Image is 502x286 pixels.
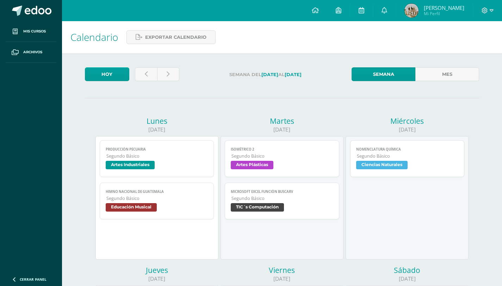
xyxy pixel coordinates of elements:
[70,30,118,44] span: Calendario
[357,153,459,159] span: Segundo Básico
[23,29,46,34] span: Mis cursos
[95,275,218,282] div: [DATE]
[106,153,208,159] span: Segundo Básico
[95,265,218,275] div: Jueves
[106,189,208,194] span: Himno Nacional de Guatemala
[126,30,216,44] a: Exportar calendario
[225,140,339,177] a: Isométrico 2Segundo BásicoArtes Plásticas
[346,126,469,133] div: [DATE]
[285,72,302,77] strong: [DATE]
[23,49,42,55] span: Archivos
[231,161,273,169] span: Artes Plásticas
[100,183,214,219] a: Himno Nacional de GuatemalaSegundo BásicoEducación Musical
[346,265,469,275] div: Sábado
[424,4,464,11] span: [PERSON_NAME]
[100,140,214,177] a: Producción pecuariaSegundo BásicoArtes Industriales
[95,126,218,133] div: [DATE]
[231,153,333,159] span: Segundo Básico
[185,67,346,82] label: Semana del al
[106,147,208,152] span: Producción pecuaria
[95,116,218,126] div: Lunes
[145,31,206,44] span: Exportar calendario
[221,116,343,126] div: Martes
[106,203,157,212] span: Educación Musical
[106,161,155,169] span: Artes Industriales
[352,67,415,81] a: Semana
[356,147,459,152] span: Nomenclatura química
[85,67,129,81] a: Hoy
[221,265,343,275] div: Viernes
[356,161,408,169] span: Ciencias Naturales
[6,21,56,42] a: Mis cursos
[346,275,469,282] div: [DATE]
[231,189,333,194] span: Microsoft Excel Función BUSCARV
[106,195,208,201] span: Segundo Básico
[346,116,469,126] div: Miércoles
[225,183,339,219] a: Microsoft Excel Función BUSCARVSegundo BásicoTIC´s Computación
[20,277,47,282] span: Cerrar panel
[350,140,465,177] a: Nomenclatura químicaSegundo BásicoCiencias Naturales
[424,11,464,17] span: Mi Perfil
[231,195,333,201] span: Segundo Básico
[6,42,56,63] a: Archivos
[231,203,284,212] span: TIC´s Computación
[221,275,343,282] div: [DATE]
[261,72,278,77] strong: [DATE]
[404,4,419,18] img: de32c595a5b5b5caf29728d532d5de39.png
[231,147,333,152] span: Isométrico 2
[221,126,343,133] div: [DATE]
[415,67,479,81] a: Mes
